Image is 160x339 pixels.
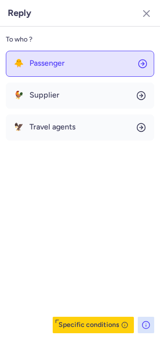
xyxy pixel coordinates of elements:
span: Travel agents [29,123,75,131]
button: 🐥Passenger [6,51,154,77]
span: 🐓 [14,91,24,99]
span: To who ? [6,32,32,47]
button: Specific conditions [53,317,134,333]
span: 🦅 [14,123,24,131]
span: Supplier [29,91,59,99]
span: 🐥 [14,59,24,68]
h3: Reply [8,8,31,18]
button: 🦅Travel agents [6,114,154,141]
span: Passenger [29,59,65,68]
button: 🐓Supplier [6,83,154,109]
